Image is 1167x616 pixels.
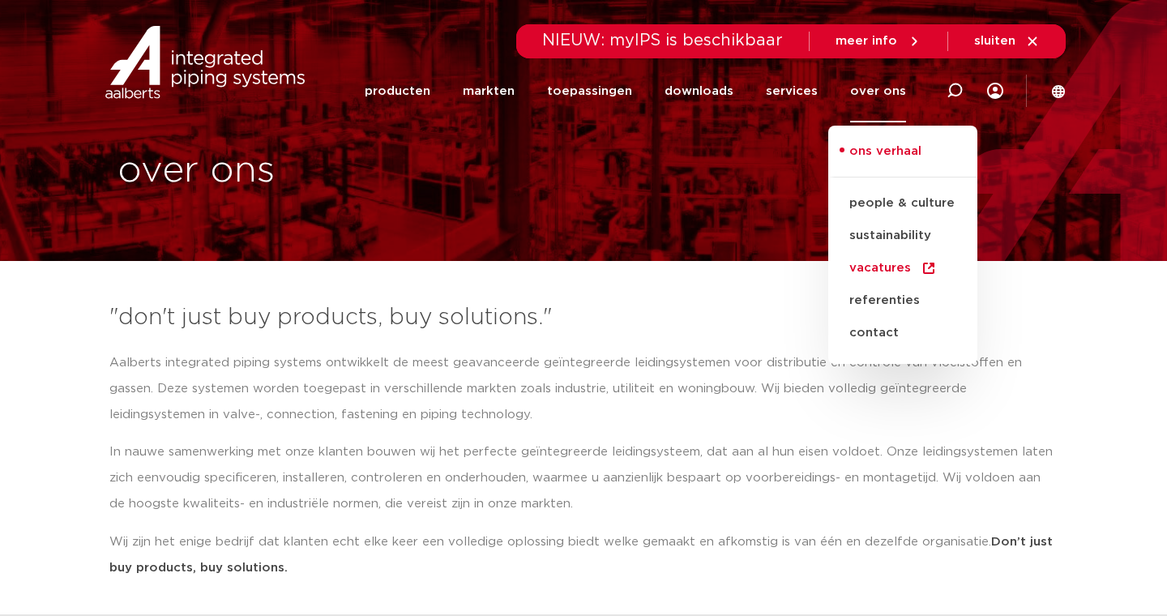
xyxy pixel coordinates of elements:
h3: "don't just buy products, buy solutions." [109,302,1058,334]
a: toepassingen [547,60,632,122]
nav: Menu [365,60,906,122]
a: sluiten [974,34,1040,49]
span: meer info [836,35,897,47]
strong: Don’t just buy products, buy solutions. [109,536,1053,574]
a: meer info [836,34,921,49]
a: markten [463,60,515,122]
span: NIEUW: myIPS is beschikbaar [542,32,783,49]
a: vacatures [828,252,977,284]
p: Wij zijn het enige bedrijf dat klanten echt elke keer een volledige oplossing biedt welke gemaakt... [109,529,1058,581]
a: referenties [828,284,977,317]
a: ons verhaal [828,142,977,178]
span: sluiten [974,35,1015,47]
a: people & culture [828,187,977,220]
a: services [766,60,818,122]
a: producten [365,60,430,122]
h1: over ons [118,145,575,197]
a: downloads [665,60,733,122]
p: Aalberts integrated piping systems ontwikkelt de meest geavanceerde geïntegreerde leidingsystemen... [109,350,1058,428]
a: sustainability [828,220,977,252]
a: over ons [850,60,906,122]
p: In nauwe samenwerking met onze klanten bouwen wij het perfecte geïntegreerde leidingsysteem, dat ... [109,439,1058,517]
a: contact [828,317,977,349]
